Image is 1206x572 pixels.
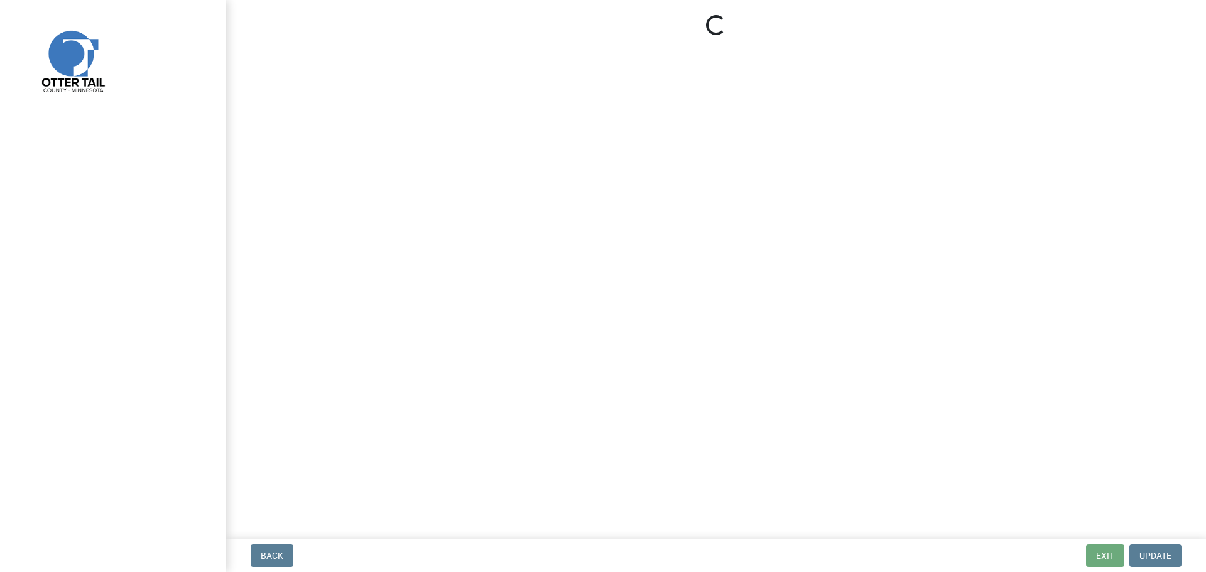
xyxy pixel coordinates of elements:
span: Back [261,551,283,561]
button: Update [1129,544,1182,567]
span: Update [1139,551,1171,561]
button: Back [251,544,293,567]
img: Otter Tail County, Minnesota [25,13,119,107]
button: Exit [1086,544,1124,567]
